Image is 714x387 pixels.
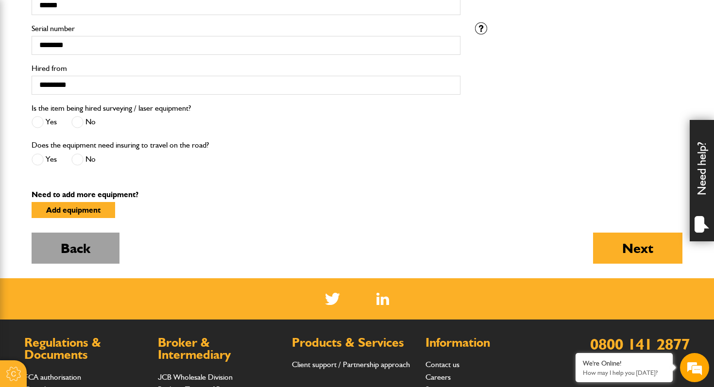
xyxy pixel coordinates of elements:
[32,153,57,166] label: Yes
[71,153,96,166] label: No
[51,54,163,67] div: Chat with us now
[32,116,57,128] label: Yes
[159,5,183,28] div: Minimize live chat window
[292,360,410,369] a: Client support / Partnership approach
[425,360,459,369] a: Contact us
[32,233,119,264] button: Back
[132,299,176,312] em: Start Chat
[690,120,714,241] div: Need help?
[593,233,682,264] button: Next
[376,293,390,305] img: Linked In
[32,25,460,33] label: Serial number
[376,293,390,305] a: LinkedIn
[158,337,282,361] h2: Broker & Intermediary
[32,141,209,149] label: Does the equipment need insuring to travel on the road?
[13,176,177,291] textarea: Type your message and hit 'Enter'
[583,359,665,368] div: We're Online!
[325,293,340,305] img: Twitter
[32,202,115,218] button: Add equipment
[32,104,191,112] label: Is the item being hired surveying / laser equipment?
[17,54,41,67] img: d_20077148190_company_1631870298795_20077148190
[292,337,416,349] h2: Products & Services
[158,372,233,382] a: JCB Wholesale Division
[13,118,177,140] input: Enter your email address
[32,191,682,199] p: Need to add more equipment?
[590,335,690,353] a: 0800 141 2877
[13,90,177,111] input: Enter your last name
[425,337,549,349] h2: Information
[24,372,81,382] a: FCA authorisation
[32,65,460,72] label: Hired from
[583,369,665,376] p: How may I help you today?
[24,337,148,361] h2: Regulations & Documents
[425,372,451,382] a: Careers
[13,147,177,168] input: Enter your phone number
[71,116,96,128] label: No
